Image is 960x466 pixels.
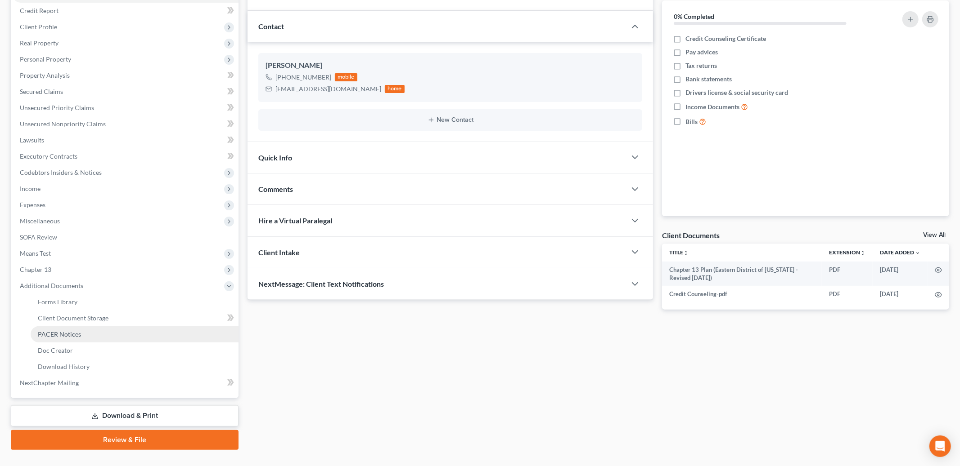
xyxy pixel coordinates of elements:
span: Contact [258,22,284,31]
span: Client Document Storage [38,314,108,322]
span: Forms Library [38,298,77,306]
a: Titleunfold_more [669,249,689,256]
span: Hire a Virtual Paralegal [258,216,332,225]
span: Income [20,185,41,192]
span: Drivers license & social security card [685,88,788,97]
span: PACER Notices [38,330,81,338]
div: Open Intercom Messenger [929,435,951,457]
td: Chapter 13 Plan (Eastern District of [US_STATE] - Revised [DATE]) [662,262,822,286]
a: Executory Contracts [13,148,239,164]
span: Personal Property [20,55,71,63]
a: Property Analysis [13,67,239,84]
span: Doc Creator [38,346,73,354]
span: Income Documents [685,102,739,111]
a: Credit Report [13,3,239,19]
a: Doc Creator [31,342,239,359]
div: [PHONE_NUMBER] [275,73,331,82]
a: Date Added expand_more [880,249,920,256]
a: Client Document Storage [31,310,239,326]
span: Secured Claims [20,88,63,95]
div: [PERSON_NAME] [266,60,635,71]
i: unfold_more [860,250,865,256]
span: Pay advices [685,48,718,57]
i: unfold_more [683,250,689,256]
a: SOFA Review [13,229,239,245]
td: [DATE] [873,262,928,286]
span: SOFA Review [20,233,57,241]
a: Review & File [11,430,239,450]
span: Unsecured Priority Claims [20,104,94,111]
strong: 0% Completed [674,13,714,20]
span: Tax returns [685,61,717,70]
div: mobile [335,73,357,81]
a: Extensionunfold_more [829,249,865,256]
a: Forms Library [31,294,239,310]
td: PDF [822,262,873,286]
span: Unsecured Nonpriority Claims [20,120,106,128]
a: Download History [31,359,239,375]
span: Expenses [20,201,45,209]
span: Real Property [20,39,59,47]
span: Comments [258,185,293,193]
span: Credit Report [20,7,59,14]
td: Credit Counseling-pdf [662,286,822,302]
span: Quick Info [258,153,292,162]
a: PACER Notices [31,326,239,342]
span: Client Intake [258,248,300,257]
div: Client Documents [662,231,720,240]
span: Property Analysis [20,71,70,79]
span: Lawsuits [20,136,44,144]
a: Download & Print [11,405,239,426]
td: [DATE] [873,286,928,302]
td: PDF [822,286,873,302]
span: Credit Counseling Certificate [685,34,766,43]
span: Bank statements [685,75,732,84]
button: New Contact [266,116,635,124]
a: Unsecured Nonpriority Claims [13,116,239,132]
a: View All [923,232,946,238]
span: Means Test [20,249,51,257]
span: Executory Contracts [20,152,77,160]
span: Bills [685,117,698,126]
a: Unsecured Priority Claims [13,100,239,116]
span: Miscellaneous [20,217,60,225]
span: NextMessage: Client Text Notifications [258,280,384,288]
span: Chapter 13 [20,266,51,273]
span: NextChapter Mailing [20,379,79,386]
span: Codebtors Insiders & Notices [20,169,102,176]
span: Client Profile [20,23,57,31]
span: Additional Documents [20,282,83,289]
div: [EMAIL_ADDRESS][DOMAIN_NAME] [275,84,381,93]
span: Download History [38,363,90,370]
a: NextChapter Mailing [13,375,239,391]
a: Lawsuits [13,132,239,148]
i: expand_more [915,250,920,256]
div: home [385,85,405,93]
a: Secured Claims [13,84,239,100]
